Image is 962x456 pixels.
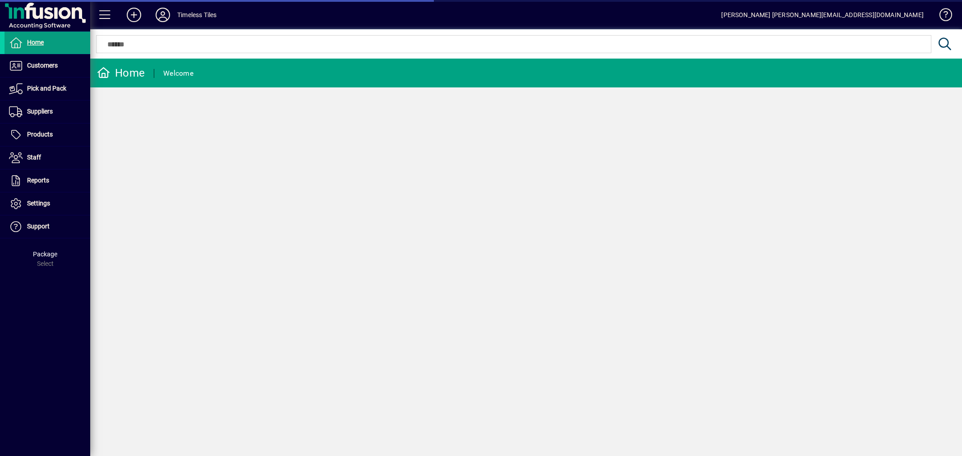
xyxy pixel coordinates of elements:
[27,131,53,138] span: Products
[27,223,50,230] span: Support
[27,200,50,207] span: Settings
[5,100,90,123] a: Suppliers
[120,7,148,23] button: Add
[27,154,41,161] span: Staff
[163,66,193,81] div: Welcome
[27,62,58,69] span: Customers
[27,85,66,92] span: Pick and Pack
[721,8,924,22] div: [PERSON_NAME] [PERSON_NAME][EMAIL_ADDRESS][DOMAIN_NAME]
[5,146,90,169] a: Staff
[27,108,53,115] span: Suppliers
[5,78,90,100] a: Pick and Pack
[27,177,49,184] span: Reports
[148,7,177,23] button: Profile
[5,215,90,238] a: Support
[933,2,951,31] a: Knowledge Base
[177,8,216,22] div: Timeless Tiles
[5,55,90,77] a: Customers
[33,251,57,258] span: Package
[5,123,90,146] a: Products
[27,39,44,46] span: Home
[97,66,145,80] div: Home
[5,169,90,192] a: Reports
[5,192,90,215] a: Settings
